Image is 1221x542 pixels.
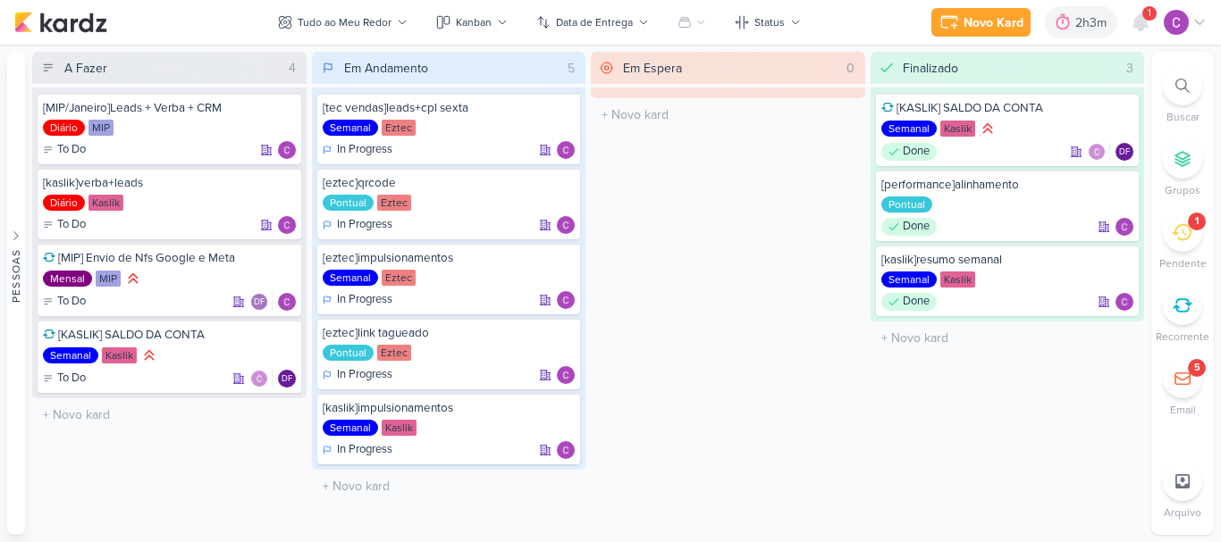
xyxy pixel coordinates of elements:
[43,195,85,211] div: Diário
[43,175,296,191] div: [kaslik]verba+leads
[1151,66,1214,125] li: Ctrl + F
[57,293,86,311] p: To Do
[88,120,114,136] div: MIP
[323,100,576,116] div: [tec vendas]leads+cpl sexta
[323,420,378,436] div: Semanal
[557,441,575,459] img: Carlos Lima
[1116,293,1133,311] div: Responsável: Carlos Lima
[881,121,937,137] div: Semanal
[337,441,392,459] p: In Progress
[1116,293,1133,311] img: Carlos Lima
[1194,361,1200,375] div: 5
[594,102,862,128] input: + Novo kard
[1166,109,1200,125] p: Buscar
[557,291,575,309] img: Carlos Lima
[382,120,416,136] div: Eztec
[278,293,296,311] img: Carlos Lima
[1088,143,1106,161] img: Carlos Lima
[278,216,296,234] img: Carlos Lima
[1195,214,1199,229] div: 1
[57,216,86,234] p: To Do
[1148,6,1151,21] span: 1
[43,216,86,234] div: To Do
[1075,13,1112,32] div: 2h3m
[940,121,975,137] div: Kaslik
[278,216,296,234] div: Responsável: Carlos Lima
[7,52,25,535] button: Pessoas
[323,400,576,416] div: [kaslik]impulsionamentos
[323,250,576,266] div: [eztec]impulsionamentos
[1164,504,1201,521] p: Arquivo
[623,59,682,78] div: Em Espera
[323,216,392,234] div: In Progress
[64,59,107,78] div: A Fazer
[881,143,937,161] div: Done
[282,375,292,384] p: DF
[323,195,374,211] div: Pontual
[1119,148,1130,157] p: DF
[43,120,85,136] div: Diário
[560,59,582,78] div: 5
[881,100,1134,116] div: [KASLIK] SALDO DA CONTA
[881,271,937,288] div: Semanal
[337,291,392,309] p: In Progress
[557,366,575,384] div: Responsável: Carlos Lima
[254,298,265,307] p: DF
[557,291,575,309] div: Responsável: Carlos Lima
[323,175,576,191] div: [eztec]qrcode
[1116,218,1133,236] div: Responsável: Carlos Lima
[323,345,374,361] div: Pontual
[250,293,273,311] div: Colaboradores: Diego Freitas
[282,59,303,78] div: 4
[557,441,575,459] div: Responsável: Carlos Lima
[43,370,86,388] div: To Do
[382,270,416,286] div: Eztec
[377,345,411,361] div: Eztec
[1170,402,1196,418] p: Email
[316,473,583,499] input: + Novo kard
[881,177,1134,193] div: [performance]alinhamento
[344,59,428,78] div: Em Andamento
[43,141,86,159] div: To Do
[557,216,575,234] img: Carlos Lima
[8,248,24,302] div: Pessoas
[250,293,268,311] div: Diego Freitas
[323,441,392,459] div: In Progress
[337,366,392,384] p: In Progress
[382,420,417,436] div: Kaslik
[979,120,997,138] div: Prioridade Alta
[124,270,142,288] div: Prioridade Alta
[278,370,296,388] div: Responsável: Diego Freitas
[903,143,930,161] p: Done
[881,218,937,236] div: Done
[250,370,273,388] div: Colaboradores: Carlos Lima
[57,370,86,388] p: To Do
[377,195,411,211] div: Eztec
[903,218,930,236] p: Done
[43,347,98,363] div: Semanal
[1116,143,1133,161] div: Diego Freitas
[881,252,1134,268] div: [kaslik]resumo semanal
[43,271,92,287] div: Mensal
[102,347,137,363] div: Kaslik
[1119,59,1141,78] div: 3
[57,141,86,159] p: To Do
[1159,255,1207,271] p: Pendente
[43,293,86,311] div: To Do
[323,141,392,159] div: In Progress
[557,366,575,384] img: Carlos Lima
[323,291,392,309] div: In Progress
[964,13,1023,32] div: Novo Kard
[557,216,575,234] div: Responsável: Carlos Lima
[36,402,303,428] input: + Novo kard
[337,141,392,159] p: In Progress
[96,271,121,287] div: MIP
[1164,10,1189,35] img: Carlos Lima
[278,293,296,311] div: Responsável: Carlos Lima
[14,12,107,33] img: kardz.app
[903,59,958,78] div: Finalizado
[278,370,296,388] div: Diego Freitas
[557,141,575,159] div: Responsável: Carlos Lima
[323,366,392,384] div: In Progress
[931,8,1031,37] button: Novo Kard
